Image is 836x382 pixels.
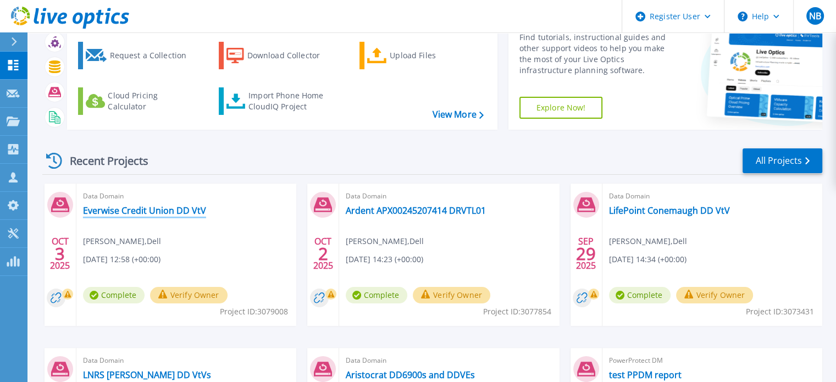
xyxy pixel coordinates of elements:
div: Download Collector [247,45,335,67]
a: View More [432,109,483,120]
span: Data Domain [609,190,816,202]
a: Request a Collection [78,42,201,69]
div: SEP 2025 [575,234,596,274]
span: [DATE] 12:58 (+00:00) [83,253,160,265]
span: Complete [346,287,407,303]
span: Project ID: 3077854 [483,306,551,318]
div: OCT 2025 [49,234,70,274]
a: Cloud Pricing Calculator [78,87,201,115]
a: Download Collector [219,42,341,69]
a: LNRS [PERSON_NAME] DD VtVs [83,369,211,380]
div: Request a Collection [109,45,197,67]
a: Ardent APX00245207414 DRVTL01 [346,205,486,216]
div: Recent Projects [42,147,163,174]
span: 29 [576,249,596,258]
span: [PERSON_NAME] , Dell [83,235,161,247]
a: LifePoint Conemaugh DD VtV [609,205,730,216]
div: Cloud Pricing Calculator [108,90,196,112]
div: Upload Files [390,45,478,67]
a: Aristocrat DD6900s and DDVEs [346,369,475,380]
span: Data Domain [346,190,552,202]
a: Explore Now! [519,97,603,119]
div: Import Phone Home CloudIQ Project [248,90,334,112]
div: Find tutorials, instructional guides and other support videos to help you make the most of your L... [519,32,677,76]
a: All Projects [743,148,822,173]
span: Complete [609,287,671,303]
div: OCT 2025 [313,234,334,274]
span: [DATE] 14:23 (+00:00) [346,253,423,265]
span: PowerProtect DM [609,355,816,367]
span: Project ID: 3079008 [220,306,288,318]
button: Verify Owner [150,287,228,303]
span: [PERSON_NAME] , Dell [346,235,424,247]
button: Verify Owner [413,287,490,303]
span: [PERSON_NAME] , Dell [609,235,687,247]
span: Data Domain [83,190,290,202]
span: Project ID: 3073431 [746,306,814,318]
span: Data Domain [83,355,290,367]
a: Everwise Credit Union DD VtV [83,205,206,216]
span: Data Domain [346,355,552,367]
span: [DATE] 14:34 (+00:00) [609,253,686,265]
span: Complete [83,287,145,303]
button: Verify Owner [676,287,754,303]
span: 3 [55,249,65,258]
a: Upload Files [359,42,482,69]
span: NB [809,12,821,20]
span: 2 [318,249,328,258]
a: test PPDM report [609,369,682,380]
